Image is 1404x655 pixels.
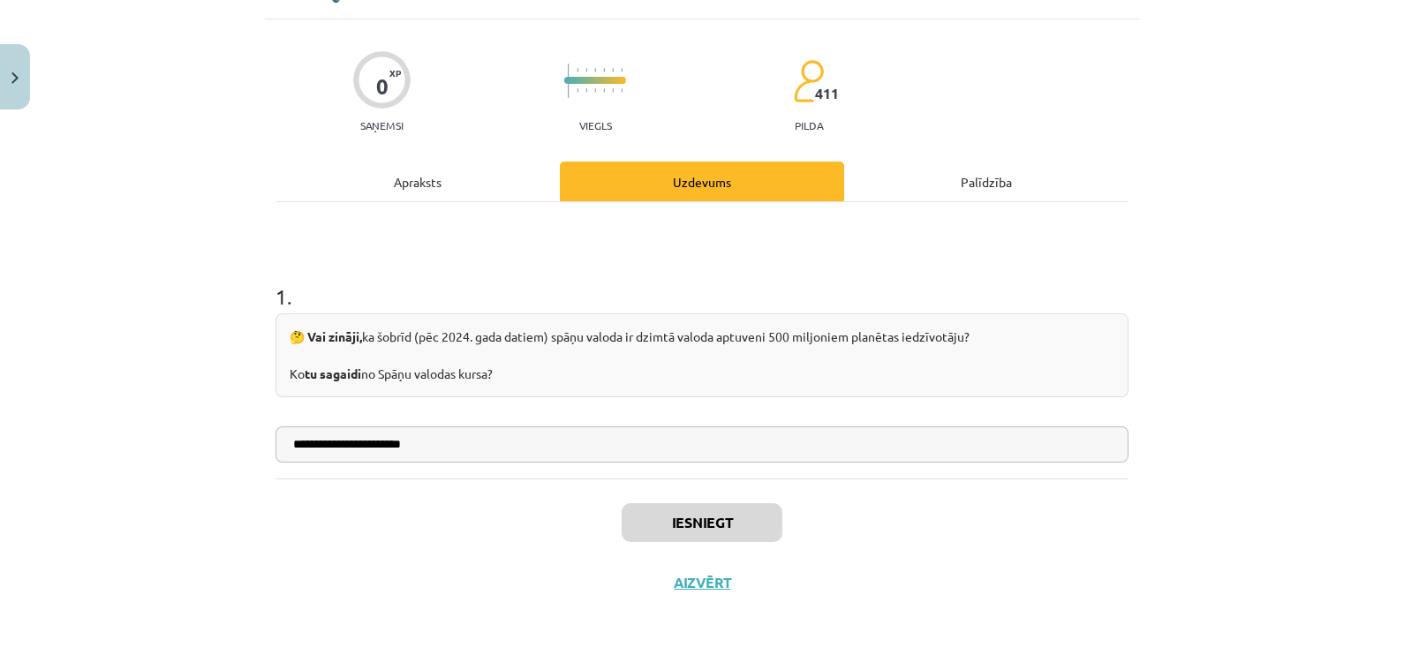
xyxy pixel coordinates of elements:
img: students-c634bb4e5e11cddfef0936a35e636f08e4e9abd3cc4e673bd6f9a4125e45ecb1.svg [793,59,824,103]
div: Uzdevums [560,162,844,201]
button: Aizvērt [668,574,736,591]
img: icon-short-line-57e1e144782c952c97e751825c79c345078a6d821885a25fce030b3d8c18986b.svg [621,68,623,72]
div: Apraksts [276,162,560,201]
h1: 1 . [276,253,1128,308]
img: icon-short-line-57e1e144782c952c97e751825c79c345078a6d821885a25fce030b3d8c18986b.svg [603,68,605,72]
img: icon-short-line-57e1e144782c952c97e751825c79c345078a6d821885a25fce030b3d8c18986b.svg [577,88,578,93]
img: icon-short-line-57e1e144782c952c97e751825c79c345078a6d821885a25fce030b3d8c18986b.svg [621,88,623,93]
div: Palīdzība [844,162,1128,201]
img: icon-short-line-57e1e144782c952c97e751825c79c345078a6d821885a25fce030b3d8c18986b.svg [594,88,596,93]
strong: tu sagaidi [305,365,361,381]
button: Iesniegt [622,503,782,542]
div: ka šobrīd (pēc 2024. gada datiem) spāņu valoda ir dzimtā valoda aptuveni 500 miljoniem planētas i... [276,313,1128,397]
p: Viegls [579,119,612,132]
div: 0 [376,74,389,99]
img: icon-short-line-57e1e144782c952c97e751825c79c345078a6d821885a25fce030b3d8c18986b.svg [577,68,578,72]
img: icon-close-lesson-0947bae3869378f0d4975bcd49f059093ad1ed9edebbc8119c70593378902aed.svg [11,72,19,84]
p: Saņemsi [353,119,411,132]
span: XP [389,68,401,78]
span: 411 [815,86,839,102]
p: pilda [795,119,823,132]
img: icon-short-line-57e1e144782c952c97e751825c79c345078a6d821885a25fce030b3d8c18986b.svg [594,68,596,72]
img: icon-short-line-57e1e144782c952c97e751825c79c345078a6d821885a25fce030b3d8c18986b.svg [603,88,605,93]
img: icon-short-line-57e1e144782c952c97e751825c79c345078a6d821885a25fce030b3d8c18986b.svg [585,68,587,72]
img: icon-short-line-57e1e144782c952c97e751825c79c345078a6d821885a25fce030b3d8c18986b.svg [585,88,587,93]
img: icon-short-line-57e1e144782c952c97e751825c79c345078a6d821885a25fce030b3d8c18986b.svg [612,68,614,72]
strong: 🤔 Vai zināji, [290,328,362,344]
img: icon-long-line-d9ea69661e0d244f92f715978eff75569469978d946b2353a9bb055b3ed8787d.svg [568,64,570,98]
img: icon-short-line-57e1e144782c952c97e751825c79c345078a6d821885a25fce030b3d8c18986b.svg [612,88,614,93]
